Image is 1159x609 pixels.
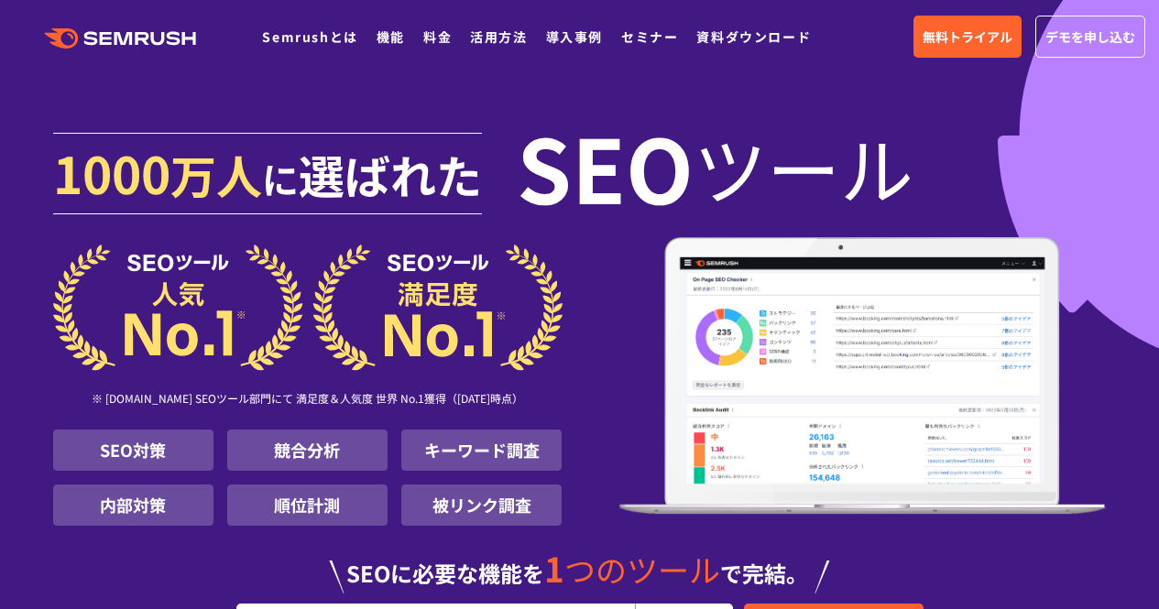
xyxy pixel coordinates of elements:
[923,27,1012,47] span: 無料トライアル
[564,547,720,592] span: つのツール
[53,136,170,209] span: 1000
[544,543,564,593] span: 1
[1035,16,1145,58] a: デモを申し込む
[546,27,603,46] a: 導入事例
[517,130,694,203] span: SEO
[470,27,527,46] a: 活用方法
[53,533,1107,593] div: SEOに必要な機能を
[377,27,405,46] a: 機能
[696,27,811,46] a: 資料ダウンロード
[299,141,482,207] span: 選ばれた
[401,430,562,471] li: キーワード調査
[720,557,808,589] span: で完結。
[401,484,562,526] li: 被リンク調査
[621,27,678,46] a: セミナー
[423,27,452,46] a: 料金
[913,16,1022,58] a: 無料トライアル
[53,371,563,430] div: ※ [DOMAIN_NAME] SEOツール部門にて 満足度＆人気度 世界 No.1獲得（[DATE]時点）
[1045,27,1135,47] span: デモを申し込む
[227,430,388,471] li: 競合分析
[53,484,213,526] li: 内部対策
[262,152,299,205] span: に
[694,130,913,203] span: ツール
[227,484,388,526] li: 順位計測
[262,27,357,46] a: Semrushとは
[53,430,213,471] li: SEO対策
[170,141,262,207] span: 万人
